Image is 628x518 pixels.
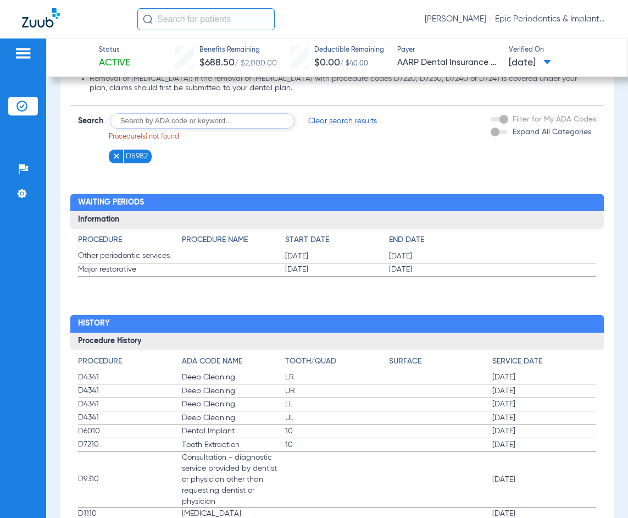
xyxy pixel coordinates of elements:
[70,194,604,212] h2: Waiting Periods
[509,46,610,56] span: Verified On
[308,115,377,126] span: Clear search results
[285,439,389,450] span: 10
[389,356,493,367] h4: Surface
[314,58,340,68] span: $0.00
[285,234,389,250] app-breakdown-title: Start Date
[573,465,628,518] iframe: Chat Widget
[340,60,368,67] span: / $40.00
[78,234,182,246] h4: Procedure
[397,46,499,56] span: Payer
[285,264,389,275] span: [DATE]
[78,399,182,410] span: D4341
[285,412,389,423] span: UL
[126,151,148,162] span: D5982
[314,46,384,56] span: Deductible Remaining
[235,59,277,67] span: / $2,000.00
[492,356,596,367] h4: Service Date
[285,372,389,383] span: LR
[182,234,286,250] app-breakdown-title: Procedure Name
[99,46,130,56] span: Status
[113,152,120,160] img: x.svg
[513,128,591,136] span: Expand All Categories
[182,412,286,423] span: Deep Cleaning
[425,14,606,25] span: [PERSON_NAME] - Epic Periodontics & Implant Center
[182,234,286,246] h4: Procedure Name
[78,356,182,367] h4: Procedure
[285,385,389,396] span: UR
[182,426,286,437] span: Dental Implant
[182,399,286,410] span: Deep Cleaning
[78,473,182,485] span: D9310
[389,264,493,275] span: [DATE]
[285,234,389,246] h4: Start Date
[78,264,182,275] span: Major restorative
[389,234,596,250] app-breakdown-title: End Date
[78,372,182,383] span: D4341
[492,426,596,437] span: [DATE]
[389,251,493,262] span: [DATE]
[182,452,286,507] span: Consultation - diagnostic service provided by dentist or physician other than requesting dentist ...
[137,8,275,30] input: Search for patients
[182,356,286,371] app-breakdown-title: ADA Code Name
[90,74,596,93] li: Removal of [MEDICAL_DATA]: If the removal of [MEDICAL_DATA] with procedure codes D7220, D7230, D7...
[397,56,499,70] span: AARP Dental Insurance Plan
[510,114,596,125] label: Filter for My ADA Codes
[182,385,286,396] span: Deep Cleaning
[509,56,551,70] span: [DATE]
[389,234,596,246] h4: End Date
[285,251,389,262] span: [DATE]
[78,439,182,450] span: D7210
[78,412,182,423] span: D4341
[492,474,596,485] span: [DATE]
[389,356,493,371] app-breakdown-title: Surface
[492,439,596,450] span: [DATE]
[182,439,286,450] span: Tooth Extraction
[70,211,604,229] h3: Information
[285,426,389,437] span: 10
[78,385,182,396] span: D4341
[492,399,596,410] span: [DATE]
[492,412,596,423] span: [DATE]
[78,234,182,250] app-breakdown-title: Procedure
[182,372,286,383] span: Deep Cleaning
[199,46,277,56] span: Benefits Remaining
[99,56,130,70] span: Active
[78,115,103,126] span: Search
[182,356,286,367] h4: ADA Code Name
[110,113,294,129] input: Search by ADA code or keyword…
[78,250,182,262] span: Other periodontic services
[109,133,377,142] p: Procedure(s) not found
[285,399,389,410] span: LL
[22,8,60,27] img: Zuub Logo
[70,333,604,350] h3: Procedure History
[492,372,596,383] span: [DATE]
[285,356,389,367] h4: Tooth/Quad
[70,315,604,333] h2: History
[199,58,235,68] span: $688.50
[14,47,32,60] img: hamburger-icon
[78,426,182,437] span: D6010
[492,356,596,371] app-breakdown-title: Service Date
[492,385,596,396] span: [DATE]
[78,356,182,371] app-breakdown-title: Procedure
[143,14,153,24] img: Search Icon
[285,356,389,371] app-breakdown-title: Tooth/Quad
